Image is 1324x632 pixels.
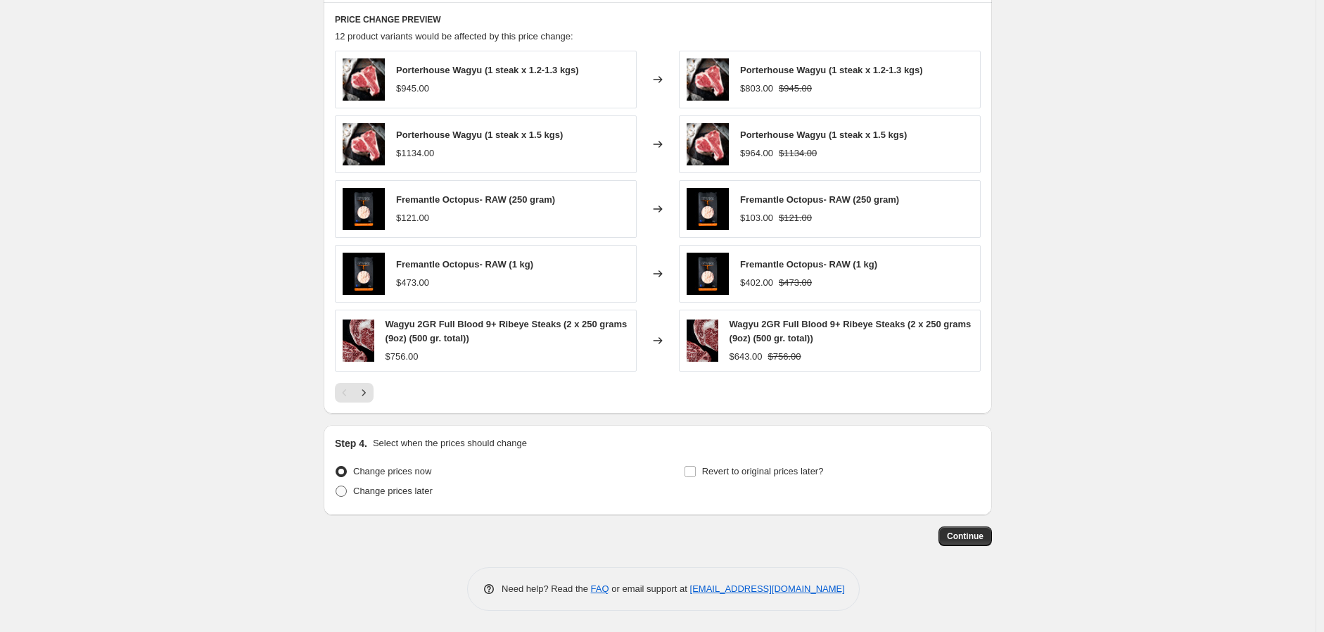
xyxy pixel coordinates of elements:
[730,319,972,343] span: Wagyu 2GR Full Blood 9+ Ribeye Steaks (2 x 250 grams (9oz) (500 gr. total))
[343,253,385,295] img: Raw_Large_7a6e99dd-ed4b-4297-988c-13ba6bb5d913_80x.jpg
[730,350,763,364] div: $643.00
[343,320,374,362] img: WAURE9_2_Small_c5ee6a88-ebd2-4547-b63c-2451a2ee7d89_80x.jpg
[396,129,563,140] span: Porterhouse Wagyu (1 steak x 1.5 kgs)
[396,65,579,75] span: Porterhouse Wagyu (1 steak x 1.2-1.3 kgs)
[396,82,429,96] div: $945.00
[343,123,385,165] img: YWAUSH_SMALL_e9151bd8-640f-45fa-91dc-addee26307ae_80x.jpg
[396,146,434,160] div: $1134.00
[396,211,429,225] div: $121.00
[591,583,609,594] a: FAQ
[354,383,374,403] button: Next
[690,583,845,594] a: [EMAIL_ADDRESS][DOMAIN_NAME]
[740,194,899,205] span: Fremantle Octopus- RAW (250 gram)
[779,82,812,96] strike: $945.00
[396,259,533,270] span: Fremantle Octopus- RAW (1 kg)
[609,583,690,594] span: or email support at
[740,129,907,140] span: Porterhouse Wagyu (1 steak x 1.5 kgs)
[386,319,628,343] span: Wagyu 2GR Full Blood 9+ Ribeye Steaks (2 x 250 grams (9oz) (500 gr. total))
[740,276,773,290] div: $402.00
[947,531,984,542] span: Continue
[335,436,367,450] h2: Step 4.
[702,466,824,476] span: Revert to original prices later?
[335,14,981,25] h6: PRICE CHANGE PREVIEW
[343,188,385,230] img: Raw_Large_7a6e99dd-ed4b-4297-988c-13ba6bb5d913_80x.jpg
[343,58,385,101] img: YWAUSH_SMALL_e9151bd8-640f-45fa-91dc-addee26307ae_80x.jpg
[373,436,527,450] p: Select when the prices should change
[335,31,573,42] span: 12 product variants would be affected by this price change:
[687,320,718,362] img: WAURE9_2_Small_c5ee6a88-ebd2-4547-b63c-2451a2ee7d89_80x.jpg
[768,350,801,364] strike: $756.00
[740,146,773,160] div: $964.00
[779,211,812,225] strike: $121.00
[687,58,729,101] img: YWAUSH_SMALL_e9151bd8-640f-45fa-91dc-addee26307ae_80x.jpg
[740,65,923,75] span: Porterhouse Wagyu (1 steak x 1.2-1.3 kgs)
[396,194,555,205] span: Fremantle Octopus- RAW (250 gram)
[740,82,773,96] div: $803.00
[502,583,591,594] span: Need help? Read the
[779,276,812,290] strike: $473.00
[740,259,877,270] span: Fremantle Octopus- RAW (1 kg)
[386,350,419,364] div: $756.00
[687,253,729,295] img: Raw_Large_7a6e99dd-ed4b-4297-988c-13ba6bb5d913_80x.jpg
[353,466,431,476] span: Change prices now
[687,188,729,230] img: Raw_Large_7a6e99dd-ed4b-4297-988c-13ba6bb5d913_80x.jpg
[396,276,429,290] div: $473.00
[938,526,992,546] button: Continue
[779,146,817,160] strike: $1134.00
[335,383,374,403] nav: Pagination
[353,486,433,496] span: Change prices later
[687,123,729,165] img: YWAUSH_SMALL_e9151bd8-640f-45fa-91dc-addee26307ae_80x.jpg
[740,211,773,225] div: $103.00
